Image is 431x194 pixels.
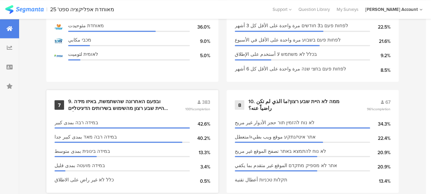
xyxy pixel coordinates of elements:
[365,6,418,13] div: [PERSON_NAME] Account
[46,5,47,13] div: |
[55,133,117,140] span: במידה רבה מאד بمدى كبير جدا
[55,37,63,45] img: d3718dnoaommpf.cloudfront.net%2Fitem%2F8b64f2de7b9de0190842.jpg
[190,23,210,31] div: 36.0%
[235,133,315,140] span: אתר איטי/נתקע موقع ويب بطيء/متعطل
[235,119,314,126] span: לא נוח להזמין תור حجز الأدوار غير مريح
[385,98,390,106] span: 67
[370,23,390,31] div: 22.5%
[370,52,390,59] div: 9.2%
[190,120,210,127] div: 42.6%
[370,177,390,184] div: 13.4%
[190,177,210,184] div: 0.5%
[333,6,362,13] a: My Surveys
[185,106,210,111] span: 100%
[295,6,333,13] a: Question Library
[370,120,390,127] div: 34.3%
[370,66,390,74] div: 8.5%
[68,36,91,44] span: מכבי مكابي
[235,100,244,110] div: 8
[50,6,114,13] div: מאוחדת אפליקציה ספט' 25
[55,162,105,169] span: במידה מועטה بمدى قليل
[370,134,390,142] div: 22.4%
[370,149,390,156] div: 20.9%
[190,52,210,59] div: 5.0%
[190,134,210,142] div: 40.2%
[55,176,114,183] span: כלל לא غير راضٍ على الاطلاق
[370,163,390,170] div: 20.9%
[370,38,390,45] div: 21.6%
[68,22,104,29] span: מאוחדת مئوحيدت
[235,51,317,58] span: בכלל לא משתמש لا أستخدم على الإطلاق
[202,98,210,106] span: 383
[190,38,210,45] div: 9.0%
[190,163,210,170] div: 3.4%
[235,147,326,155] span: לא נוח להתמצא באתר تصفح الموقع غير مريح
[273,4,292,15] div: Support
[373,106,390,111] span: completion
[235,162,337,169] span: אתר לא מספיק מתקדם الموقع غير متقدم بما يكفي
[235,36,341,44] span: לפחות פעם בשבוע مرة واحدة على الأقل في الأسبوع
[55,23,63,31] img: d3718dnoaommpf.cloudfront.net%2Fitem%2F5c02a578f12c979254d2.jpeg
[68,98,169,111] div: 9. ובפעם האחרונה שהשתמשת, באיזו מידה היית שבע רצון מהשימוש בשירותים הדיגיטליים של $קופה ?وفي آخر ...
[235,65,346,72] span: לפחות פעם בחצי שנה مرة واحدة على الأقل كل 6 أشهر
[55,100,64,110] div: 7
[367,106,390,111] span: 96%
[68,51,98,58] span: לאומית لئوميت
[193,106,210,111] span: completion
[55,51,63,60] img: d3718dnoaommpf.cloudfront.net%2Fitem%2Fb24d211da39b65e73b4e.png
[248,98,350,111] div: 10. ממה לא היית שבע רצון?ما الذي لم تكن راضياً عنه؟
[5,5,44,14] img: segmanta logo
[235,176,287,183] span: תקלות טכניות أعطال تقنية
[190,149,210,156] div: 13.3%
[55,147,110,155] span: במידה בינונית بمدى متوسط
[235,22,348,29] span: לפחות פעם ב3 חודשים مرة واحدة على الأقل كل 3 أشهر
[55,119,98,126] span: במידה רבה بمدى كبير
